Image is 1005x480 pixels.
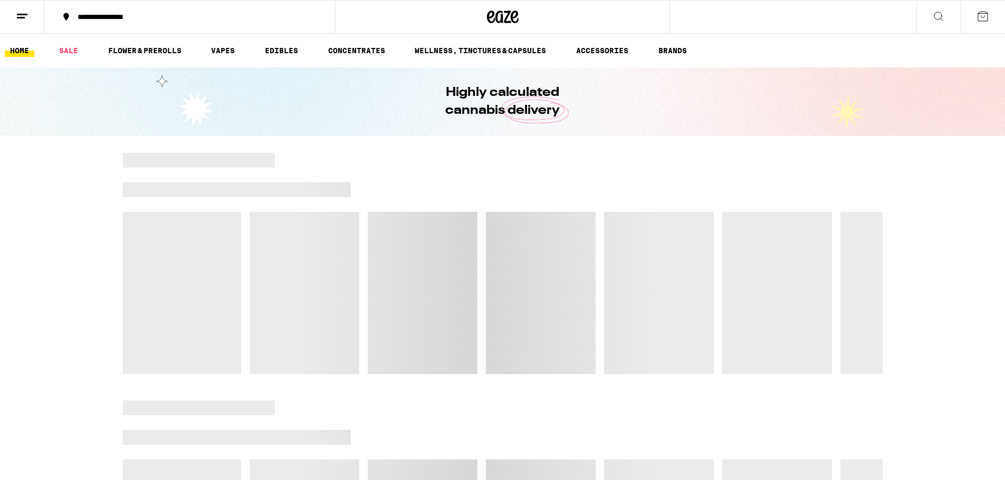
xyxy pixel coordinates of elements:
[409,44,551,57] a: WELLNESS, TINCTURES & CAPSULES
[571,44,634,57] a: ACCESSORIES
[416,84,590,120] h1: Highly calculated cannabis delivery
[5,44,34,57] a: HOME
[206,44,240,57] a: VAPES
[103,44,187,57] a: FLOWER & PREROLLS
[260,44,303,57] a: EDIBLES
[54,44,83,57] a: SALE
[653,44,692,57] button: BRANDS
[323,44,390,57] a: CONCENTRATES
